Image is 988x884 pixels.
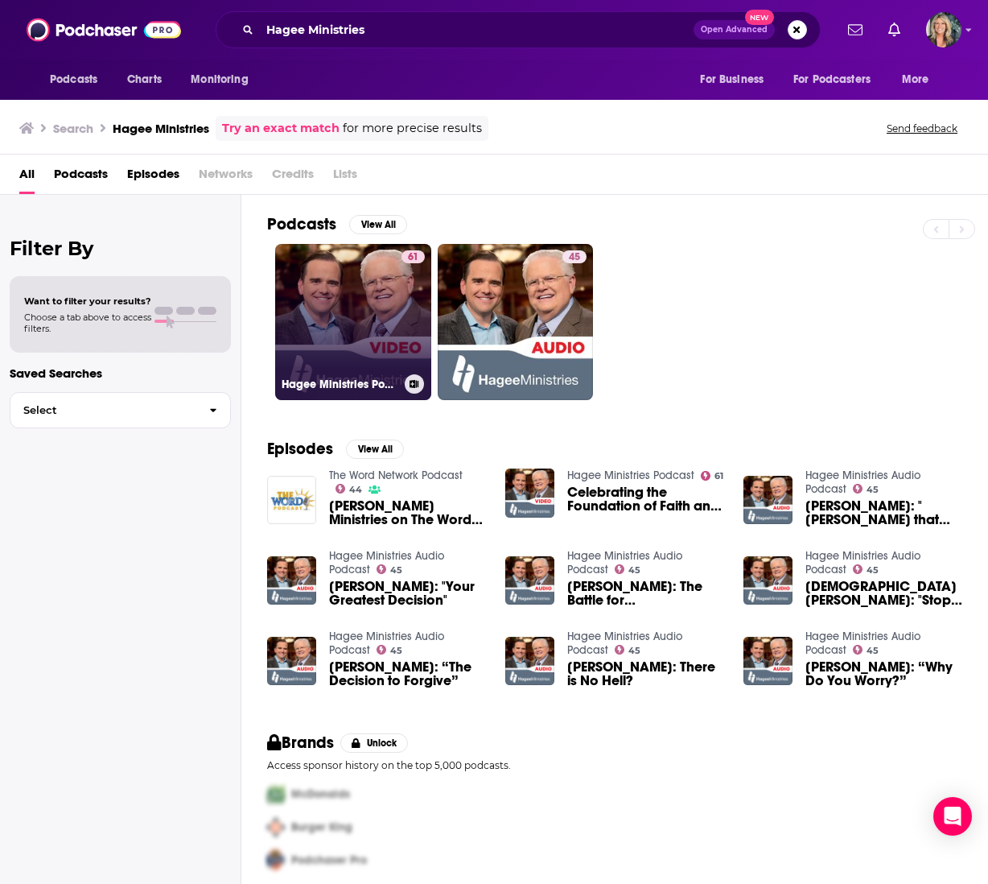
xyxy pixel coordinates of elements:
img: John Hagee: "Grace that Yields" [743,476,792,525]
span: 45 [628,567,640,574]
button: Unlock [340,733,409,753]
a: Hagee Ministries Podcast [567,469,694,482]
span: Select [10,405,196,415]
img: First Pro Logo [261,778,291,811]
span: [PERSON_NAME]: “The Decision to Forgive” [329,660,486,688]
a: 45 [438,244,594,400]
a: 45 [615,564,641,574]
span: [PERSON_NAME]: "[PERSON_NAME] that Yields" [805,499,962,527]
div: Open Intercom Messenger [933,797,972,836]
span: [PERSON_NAME]: The Battle for [GEOGRAPHIC_DATA] [567,580,724,607]
img: John Hagee Ministries on The Word Network Podcast [267,476,316,525]
h2: Podcasts [267,214,336,234]
a: Pastor John Hagee: "Stop Worrying & Start Living" [805,580,962,607]
h2: Filter By [10,237,231,260]
a: 61 [701,471,724,481]
span: 44 [349,486,362,494]
a: John Hagee: "Grace that Yields" [805,499,962,527]
span: for more precise results [343,119,482,138]
a: Podchaser - Follow, Share and Rate Podcasts [27,14,181,45]
span: Credits [272,161,314,194]
a: Episodes [127,161,179,194]
span: For Business [700,68,764,91]
img: John Hagee: “The Decision to Forgive” [267,637,316,686]
a: Hagee Ministries Audio Podcast [805,469,920,496]
a: Hagee Ministries Audio Podcast [329,630,444,657]
h3: Hagee Ministries Podcast [282,378,398,391]
span: [PERSON_NAME] Ministries on The Word Network Podcast [329,499,486,527]
a: Hagee Ministries Audio Podcast [805,630,920,657]
span: 45 [569,250,580,266]
button: View All [346,440,404,459]
button: open menu [179,64,269,95]
a: John Hagee: There is No Hell? [505,637,554,686]
a: John Hagee: “The Decision to Forgive” [329,660,486,688]
button: Send feedback [882,122,962,135]
a: John Hagee: There is No Hell? [567,660,724,688]
span: More [902,68,929,91]
button: Show profile menu [926,12,961,48]
a: Podcasts [54,161,108,194]
p: Saved Searches [10,366,231,381]
a: 61Hagee Ministries Podcast [275,244,431,400]
a: John Hagee Ministries on The Word Network Podcast [329,499,486,527]
a: All [19,161,35,194]
a: John Hagee: "Your Greatest Decision" [329,580,486,607]
a: 45 [853,645,879,655]
img: User Profile [926,12,961,48]
button: Select [10,392,231,428]
button: open menu [39,64,118,95]
button: open menu [689,64,784,95]
span: 45 [390,567,402,574]
p: Access sponsor history on the top 5,000 podcasts. [267,759,962,771]
a: Hagee Ministries Audio Podcast [329,549,444,576]
span: Podcasts [50,68,97,91]
span: [DEMOGRAPHIC_DATA] [PERSON_NAME]: "Stop Worrying & Start Living" [805,580,962,607]
a: 61 [401,250,425,263]
span: Lists [333,161,357,194]
a: Try an exact match [222,119,340,138]
a: The Word Network Podcast [329,469,463,482]
button: open menu [891,64,949,95]
span: Monitoring [191,68,248,91]
h3: Search [53,121,93,136]
input: Search podcasts, credits, & more... [260,17,694,43]
span: 45 [390,647,402,655]
span: [PERSON_NAME]: “Why Do You Worry?” [805,660,962,688]
span: Open Advanced [701,26,768,34]
h2: Brands [267,733,334,753]
h2: Episodes [267,439,333,459]
span: Logged in as lisa.beech [926,12,961,48]
img: Pastor John Hagee: "Stop Worrying & Start Living" [743,556,792,605]
a: EpisodesView All [267,439,404,459]
img: John Hagee: The Battle for Jerusalem [505,556,554,605]
span: 61 [714,473,723,480]
img: John Hagee: “Why Do You Worry?” [743,637,792,686]
span: 45 [628,647,640,655]
span: For Podcasters [793,68,871,91]
span: Choose a tab above to access filters. [24,312,151,334]
a: Celebrating the Foundation of Faith and Education with Pastor Hagee [567,485,724,513]
span: Burger King [291,820,352,834]
span: Networks [199,161,253,194]
button: open menu [783,64,894,95]
div: Search podcasts, credits, & more... [216,11,821,48]
a: Hagee Ministries Audio Podcast [567,630,682,657]
a: John Hagee: “Why Do You Worry?” [805,660,962,688]
a: Show notifications dropdown [842,16,869,43]
span: 45 [867,567,879,574]
a: Hagee Ministries Audio Podcast [805,549,920,576]
a: PodcastsView All [267,214,407,234]
img: John Hagee: "Your Greatest Decision" [267,556,316,605]
span: [PERSON_NAME]: "Your Greatest Decision" [329,580,486,607]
